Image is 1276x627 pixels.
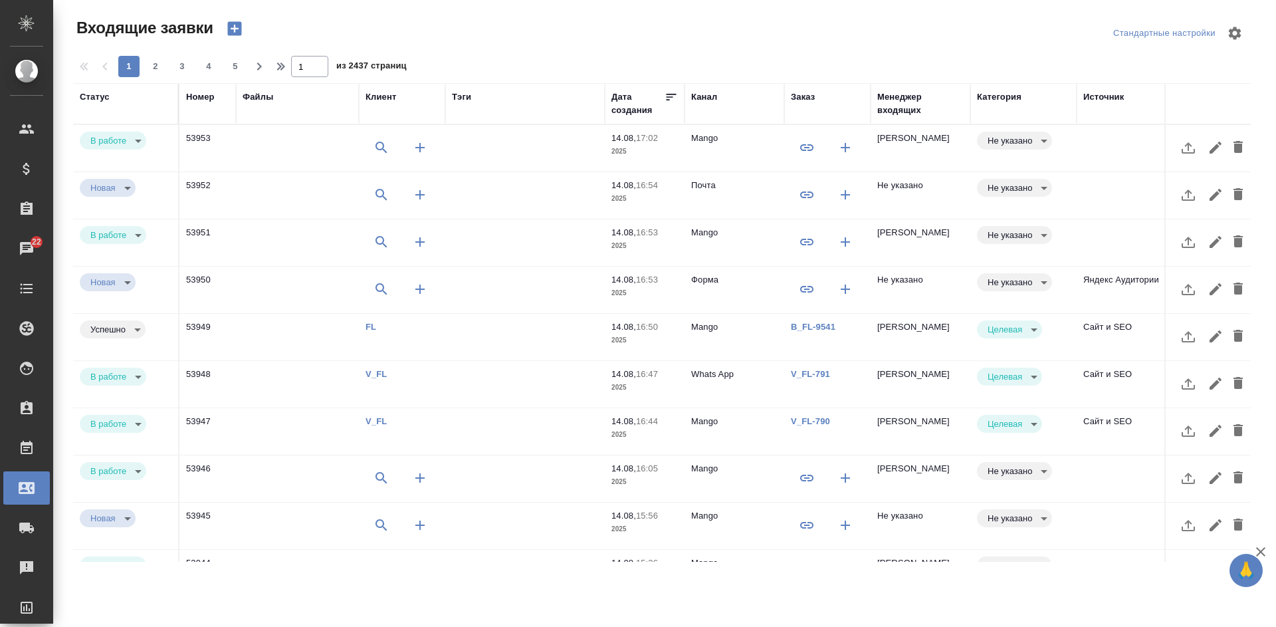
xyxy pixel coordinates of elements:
[86,277,120,288] button: Новая
[86,229,130,241] button: В работе
[86,182,120,193] button: Новая
[791,369,830,379] a: V_FL-791
[80,462,146,480] div: В работе
[80,415,146,433] div: В работе
[611,369,636,379] p: 14.08,
[685,550,784,596] td: Mango
[198,56,219,77] button: 4
[636,133,658,143] p: 17:02
[243,90,273,104] div: Файлы
[366,369,387,379] a: V_FL
[80,132,146,150] div: В работе
[791,462,823,494] button: Привязать к существующему заказу
[636,416,658,426] p: 16:44
[366,273,397,305] button: Выбрать клиента
[791,90,815,104] div: Заказ
[80,368,146,386] div: В работе
[1110,23,1219,44] div: split button
[1172,226,1204,258] button: Загрузить файл
[452,90,471,104] div: Тэги
[1172,368,1204,400] button: Загрузить файл
[685,361,784,408] td: Whats App
[179,125,236,172] td: 53953
[984,277,1036,288] button: Не указано
[611,239,678,253] p: 2025
[791,509,823,541] button: Привязать к существующему заказу
[179,408,236,455] td: 53947
[80,557,146,574] div: В работе
[791,557,823,588] button: Привязать к существующему заказу
[86,324,130,335] button: Успешно
[611,416,636,426] p: 14.08,
[366,322,376,332] a: FL
[404,462,436,494] button: Создать клиента
[366,416,387,426] a: V_FL
[1077,267,1176,313] td: Яндекс Аудитории
[685,267,784,313] td: Форма
[977,509,1052,527] div: В работе
[1204,509,1227,541] button: Редактировать
[1204,320,1227,352] button: Редактировать
[685,125,784,172] td: Mango
[871,125,970,172] td: [PERSON_NAME]
[871,455,970,502] td: [PERSON_NAME]
[984,182,1036,193] button: Не указано
[404,509,436,541] button: Создать клиента
[171,60,193,73] span: 3
[1204,179,1227,211] button: Редактировать
[80,179,136,197] div: В работе
[977,226,1052,244] div: В работе
[636,227,658,237] p: 16:53
[179,503,236,549] td: 53945
[685,408,784,455] td: Mango
[1204,226,1227,258] button: Редактировать
[611,558,636,568] p: 14.08,
[636,180,658,190] p: 16:54
[80,226,146,244] div: В работе
[80,320,146,338] div: В работе
[977,273,1052,291] div: В работе
[685,455,784,502] td: Mango
[611,145,678,158] p: 2025
[791,273,823,305] button: Привязать к существующему заказу
[636,275,658,285] p: 16:53
[179,361,236,408] td: 53948
[1172,415,1204,447] button: Загрузить файл
[198,60,219,73] span: 4
[871,503,970,549] td: Не указано
[1204,273,1227,305] button: Редактировать
[977,90,1021,104] div: Категория
[179,550,236,596] td: 53944
[984,371,1026,382] button: Целевая
[24,235,49,249] span: 22
[791,322,835,332] a: B_FL-9541
[1172,557,1204,588] button: Загрузить файл
[219,17,251,40] button: Создать
[977,415,1042,433] div: В работе
[977,132,1052,150] div: В работе
[1227,415,1249,447] button: Удалить
[1083,90,1124,104] div: Источник
[179,172,236,219] td: 53952
[225,60,246,73] span: 5
[366,90,396,104] div: Клиент
[1172,462,1204,494] button: Загрузить файл
[611,381,678,394] p: 2025
[611,428,678,441] p: 2025
[171,56,193,77] button: 3
[871,408,970,455] td: [PERSON_NAME]
[1172,320,1204,352] button: Загрузить файл
[611,475,678,489] p: 2025
[1227,368,1249,400] button: Удалить
[1172,509,1204,541] button: Загрузить файл
[1227,462,1249,494] button: Удалить
[829,557,861,588] button: Создать заказ
[1172,132,1204,164] button: Загрузить файл
[1227,320,1249,352] button: Удалить
[366,509,397,541] button: Выбрать клиента
[636,511,658,521] p: 15:56
[86,135,130,146] button: В работе
[1204,368,1227,400] button: Редактировать
[404,226,436,258] button: Создать клиента
[636,558,658,568] p: 15:36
